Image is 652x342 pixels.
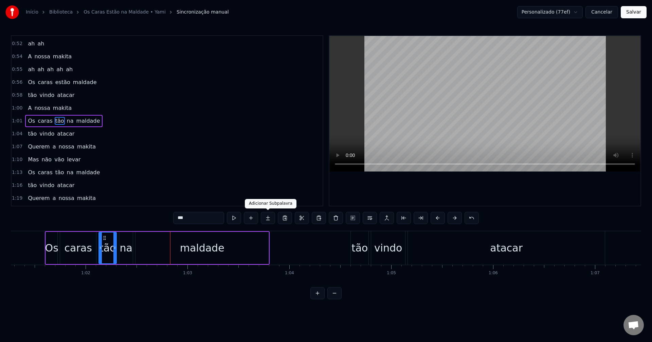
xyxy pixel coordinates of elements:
img: youka [5,5,19,19]
div: tão [99,240,116,256]
div: Os [45,240,58,256]
button: Cancelar [585,6,618,18]
span: levar [66,156,81,163]
span: 1:13 [12,169,22,176]
span: 1:16 [12,182,22,189]
span: tão [27,91,37,99]
span: nossa [58,194,75,202]
span: 1:00 [12,105,22,112]
span: caras [37,117,53,125]
div: tão [351,240,368,256]
div: Adicionar Subpalavra [245,199,296,208]
span: a [52,194,57,202]
span: nossa [58,143,75,150]
span: 0:56 [12,79,22,86]
button: Salvar [621,6,647,18]
div: caras [65,240,92,256]
a: Início [26,9,38,16]
span: A [27,53,32,60]
span: 0:55 [12,66,22,73]
span: Querem [27,194,50,202]
span: caras [37,78,53,86]
span: Mas [27,156,39,163]
a: Biblioteca [49,9,73,16]
div: atacar [490,240,523,256]
span: ah [27,40,35,47]
span: 1:07 [12,143,22,150]
span: 0:52 [12,40,22,47]
span: ah [27,65,35,73]
nav: breadcrumb [26,9,229,16]
span: makita [52,104,72,112]
span: caras [37,168,53,176]
span: maldade [76,168,101,176]
span: Os [27,78,36,86]
span: atacar [56,91,75,99]
div: 1:07 [591,270,600,276]
span: Os [27,117,36,125]
span: ah [56,65,64,73]
div: 1:06 [489,270,498,276]
span: a [52,143,57,150]
span: maldade [76,117,101,125]
span: maldade [72,78,97,86]
span: não [41,156,52,163]
span: 1:04 [12,130,22,137]
span: vão [54,156,65,163]
span: tão [55,117,65,125]
span: atacar [56,130,75,138]
div: vindo [374,240,402,256]
a: Os Caras Estão na Maldade • Yami [84,9,166,16]
span: tão [27,181,37,189]
div: Bate-papo aberto [623,315,644,335]
span: nossa [34,53,51,60]
div: 1:04 [285,270,294,276]
span: 0:58 [12,92,22,99]
span: vindo [39,91,55,99]
span: A [27,104,32,112]
span: Os [27,168,36,176]
div: na [120,240,132,256]
span: makita [76,143,96,150]
span: ah [37,40,45,47]
span: ah [65,65,73,73]
div: 1:05 [387,270,396,276]
span: Querem [27,143,50,150]
span: estão [55,78,71,86]
span: Sincronização manual [177,9,229,16]
span: nossa [34,104,51,112]
span: tão [55,168,65,176]
span: atacar [56,181,75,189]
span: 1:10 [12,156,22,163]
span: 0:54 [12,53,22,60]
span: na [66,168,74,176]
span: 1:19 [12,195,22,202]
span: ah [37,65,45,73]
span: vindo [39,130,55,138]
span: na [66,117,74,125]
div: 1:02 [81,270,90,276]
div: 1:03 [183,270,192,276]
span: 1:01 [12,118,22,124]
div: maldade [180,240,224,256]
span: ah [46,65,54,73]
span: makita [76,194,96,202]
span: makita [52,53,72,60]
span: vindo [39,181,55,189]
span: tão [27,130,37,138]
